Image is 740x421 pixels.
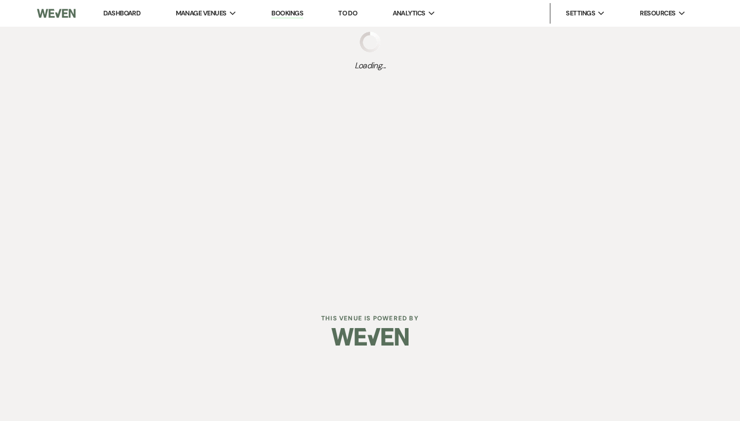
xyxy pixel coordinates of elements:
[271,9,303,18] a: Bookings
[103,9,140,17] a: Dashboard
[355,60,386,72] span: Loading...
[360,32,380,52] img: loading spinner
[37,3,76,24] img: Weven Logo
[176,8,227,18] span: Manage Venues
[640,8,675,18] span: Resources
[566,8,595,18] span: Settings
[338,9,357,17] a: To Do
[331,319,409,355] img: Weven Logo
[393,8,425,18] span: Analytics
